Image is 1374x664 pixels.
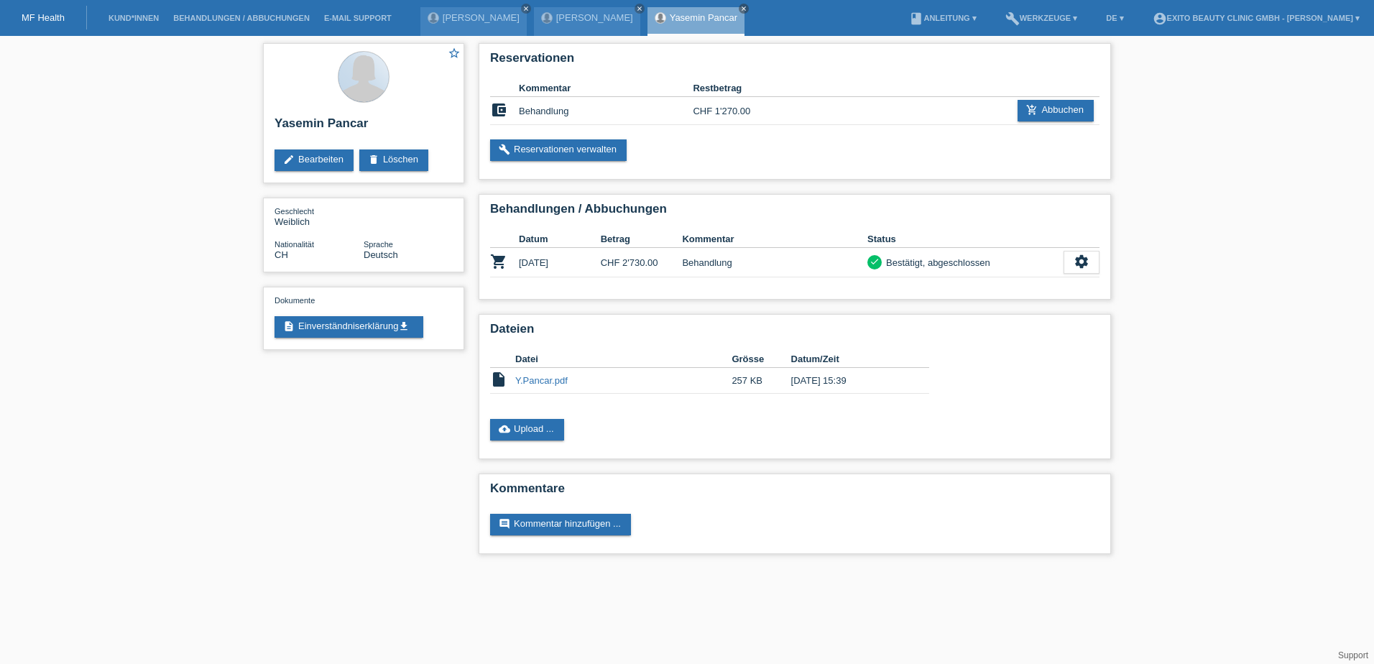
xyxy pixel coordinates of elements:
[490,371,507,388] i: insert_drive_file
[870,257,880,267] i: check
[490,202,1099,223] h2: Behandlungen / Abbuchungen
[1099,14,1130,22] a: DE ▾
[1026,104,1038,116] i: add_shopping_cart
[1338,650,1368,660] a: Support
[519,97,693,125] td: Behandlung
[635,4,645,14] a: close
[732,368,790,394] td: 257 KB
[275,116,453,138] h2: Yasemin Pancar
[732,351,790,368] th: Grösse
[448,47,461,60] i: star_border
[867,231,1064,248] th: Status
[1153,11,1167,26] i: account_circle
[882,255,990,270] div: Bestätigt, abgeschlossen
[1018,100,1094,121] a: add_shopping_cartAbbuchen
[515,375,568,386] a: Y.Pancar.pdf
[275,240,314,249] span: Nationalität
[515,351,732,368] th: Datei
[283,321,295,332] i: description
[740,5,747,12] i: close
[791,368,909,394] td: [DATE] 15:39
[275,149,354,171] a: editBearbeiten
[1074,254,1089,269] i: settings
[368,154,379,165] i: delete
[359,149,428,171] a: deleteLöschen
[166,14,317,22] a: Behandlungen / Abbuchungen
[902,14,983,22] a: bookAnleitung ▾
[601,231,683,248] th: Betrag
[490,253,507,270] i: POSP00027855
[101,14,166,22] a: Kund*innen
[519,231,601,248] th: Datum
[490,322,1099,343] h2: Dateien
[499,144,510,155] i: build
[490,419,564,441] a: cloud_uploadUpload ...
[317,14,399,22] a: E-Mail Support
[275,206,364,227] div: Weiblich
[443,12,520,23] a: [PERSON_NAME]
[398,321,410,332] i: get_app
[682,231,867,248] th: Kommentar
[519,80,693,97] th: Kommentar
[909,11,923,26] i: book
[490,139,627,161] a: buildReservationen verwalten
[490,514,631,535] a: commentKommentar hinzufügen ...
[283,154,295,165] i: edit
[791,351,909,368] th: Datum/Zeit
[998,14,1085,22] a: buildWerkzeuge ▾
[275,249,288,260] span: Schweiz
[364,240,393,249] span: Sprache
[519,248,601,277] td: [DATE]
[1005,11,1020,26] i: build
[275,296,315,305] span: Dokumente
[522,5,530,12] i: close
[22,12,65,23] a: MF Health
[490,101,507,119] i: account_balance_wallet
[499,423,510,435] i: cloud_upload
[275,207,314,216] span: Geschlecht
[364,249,398,260] span: Deutsch
[670,12,737,23] a: Yasemin Pancar
[556,12,633,23] a: [PERSON_NAME]
[499,518,510,530] i: comment
[275,316,423,338] a: descriptionEinverständniserklärungget_app
[490,481,1099,503] h2: Kommentare
[448,47,461,62] a: star_border
[693,80,780,97] th: Restbetrag
[693,97,780,125] td: CHF 1'270.00
[521,4,531,14] a: close
[490,51,1099,73] h2: Reservationen
[682,248,867,277] td: Behandlung
[739,4,749,14] a: close
[636,5,643,12] i: close
[601,248,683,277] td: CHF 2'730.00
[1145,14,1367,22] a: account_circleExito Beauty Clinic GmbH - [PERSON_NAME] ▾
